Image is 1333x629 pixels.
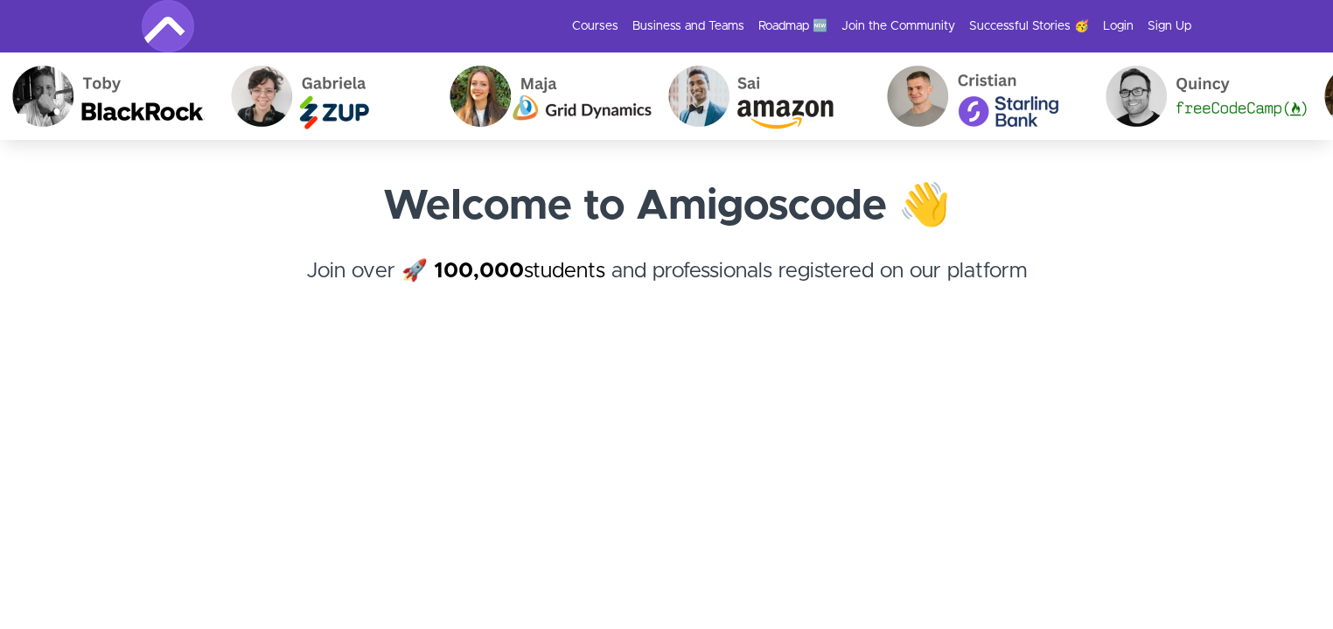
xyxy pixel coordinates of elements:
h4: Join over 🚀 and professionals registered on our platform [142,255,1191,318]
a: Login [1103,17,1134,35]
img: Quincy [1015,52,1234,140]
a: Sign Up [1148,17,1191,35]
img: Sai [578,52,797,140]
strong: Welcome to Amigoscode 👋 [383,185,951,227]
a: 100,000students [434,261,605,282]
img: Cristian [797,52,1015,140]
strong: 100,000 [434,261,524,282]
a: Join the Community [841,17,955,35]
img: Maja [359,52,578,140]
a: Successful Stories 🥳 [969,17,1089,35]
a: Business and Teams [632,17,744,35]
a: Courses [572,17,618,35]
a: Roadmap 🆕 [758,17,827,35]
img: Gabriela [141,52,359,140]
